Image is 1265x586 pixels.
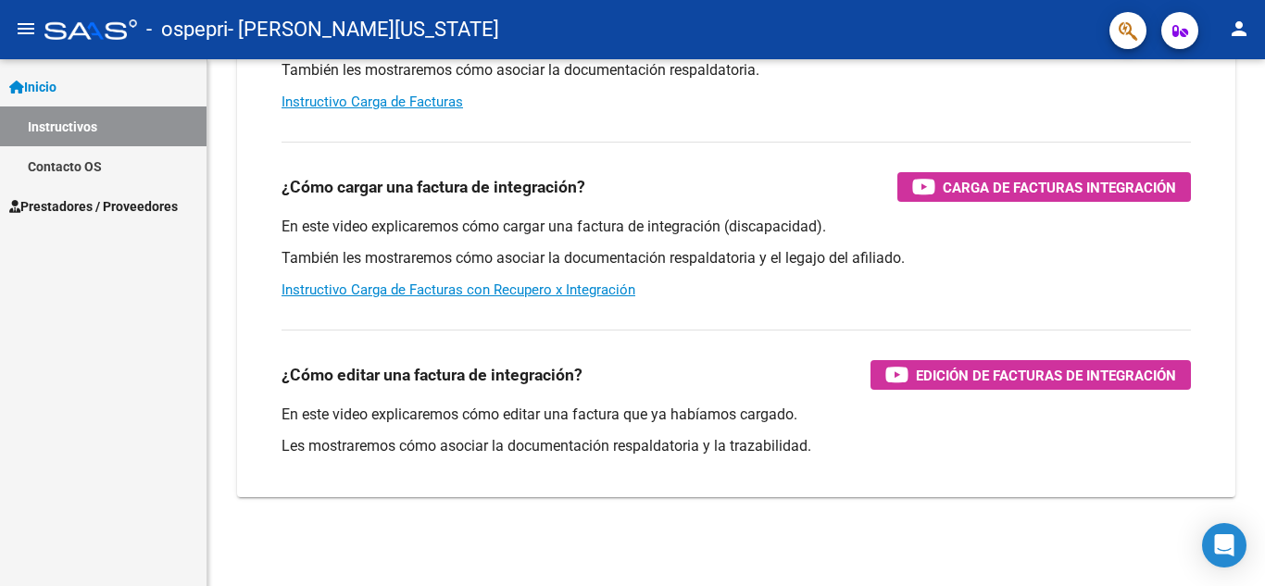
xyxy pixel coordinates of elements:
[282,60,1191,81] p: También les mostraremos cómo asociar la documentación respaldatoria.
[943,176,1176,199] span: Carga de Facturas Integración
[282,436,1191,456] p: Les mostraremos cómo asociar la documentación respaldatoria y la trazabilidad.
[282,217,1191,237] p: En este video explicaremos cómo cargar una factura de integración (discapacidad).
[282,362,582,388] h3: ¿Cómo editar una factura de integración?
[282,174,585,200] h3: ¿Cómo cargar una factura de integración?
[228,9,499,50] span: - [PERSON_NAME][US_STATE]
[282,248,1191,268] p: También les mostraremos cómo asociar la documentación respaldatoria y el legajo del afiliado.
[1228,18,1250,40] mat-icon: person
[870,360,1191,390] button: Edición de Facturas de integración
[282,405,1191,425] p: En este video explicaremos cómo editar una factura que ya habíamos cargado.
[282,94,463,110] a: Instructivo Carga de Facturas
[9,77,56,97] span: Inicio
[916,364,1176,387] span: Edición de Facturas de integración
[146,9,228,50] span: - ospepri
[9,196,178,217] span: Prestadores / Proveedores
[1202,523,1246,567] div: Open Intercom Messenger
[15,18,37,40] mat-icon: menu
[897,172,1191,202] button: Carga de Facturas Integración
[282,281,635,298] a: Instructivo Carga de Facturas con Recupero x Integración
